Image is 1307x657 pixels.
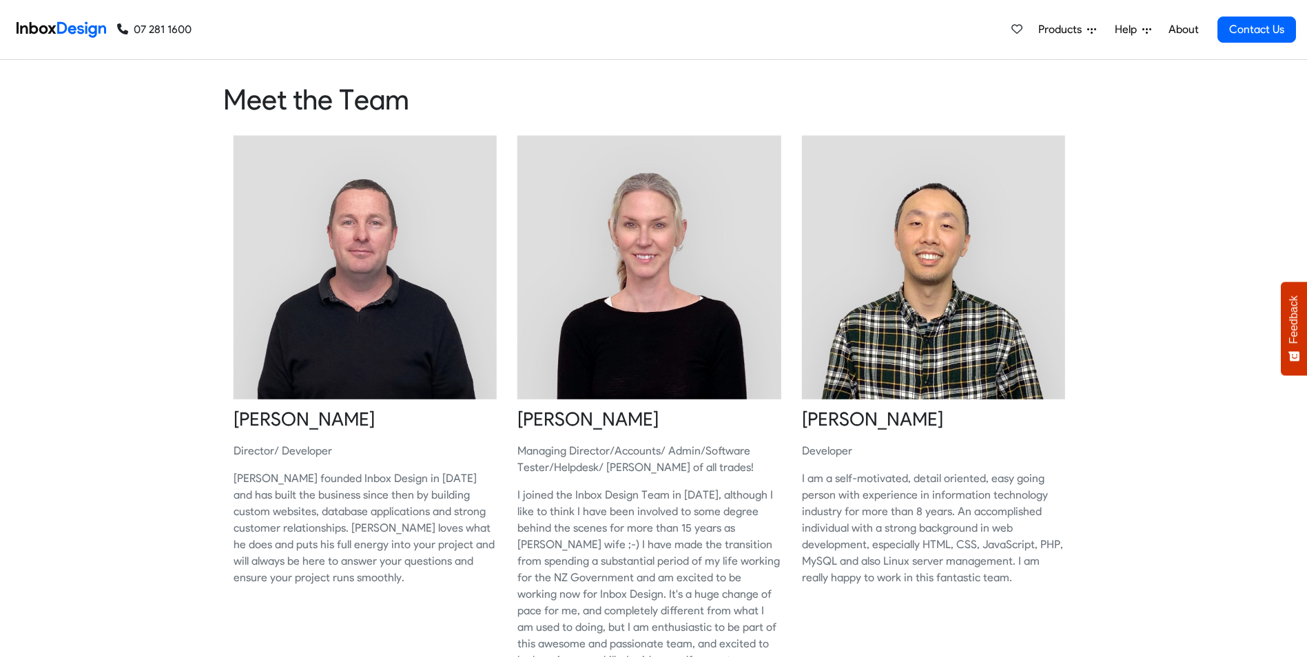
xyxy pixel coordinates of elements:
a: About [1164,16,1202,43]
heading: [PERSON_NAME] [517,407,781,432]
a: Help [1109,16,1157,43]
heading: Meet the Team [223,82,1084,117]
img: 2021_09_23_ken.jpg [802,136,1066,399]
button: Feedback - Show survey [1281,282,1307,375]
span: Help [1115,21,1142,38]
p: I am a self-motivated, detail oriented, easy going person with experience in information technolo... [802,470,1066,586]
span: Products [1038,21,1087,38]
p: [PERSON_NAME] founded Inbox Design in [DATE] and has built the business since then by building cu... [234,470,497,586]
a: 07 281 1600 [117,21,192,38]
p: Director/ Developer [234,443,497,459]
img: 2021_09_23_jenny.jpg [517,136,781,399]
a: [PERSON_NAME]Director/ Developer[PERSON_NAME] founded Inbox Design in [DATE] and has built the bu... [234,136,497,614]
heading: [PERSON_NAME] [802,407,1066,432]
a: [PERSON_NAME]DeveloperI am a self-motivated, detail oriented, easy going person with experience i... [802,136,1066,614]
p: Developer [802,443,1066,459]
heading: [PERSON_NAME] [234,407,497,432]
img: 2021_09_23_sheldon.jpg [234,136,497,399]
a: Products [1033,16,1102,43]
a: Contact Us [1217,17,1296,43]
p: Managing Director/Accounts/ Admin/Software Tester/Helpdesk/ [PERSON_NAME] of all trades! [517,443,781,476]
span: Feedback [1288,295,1300,344]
